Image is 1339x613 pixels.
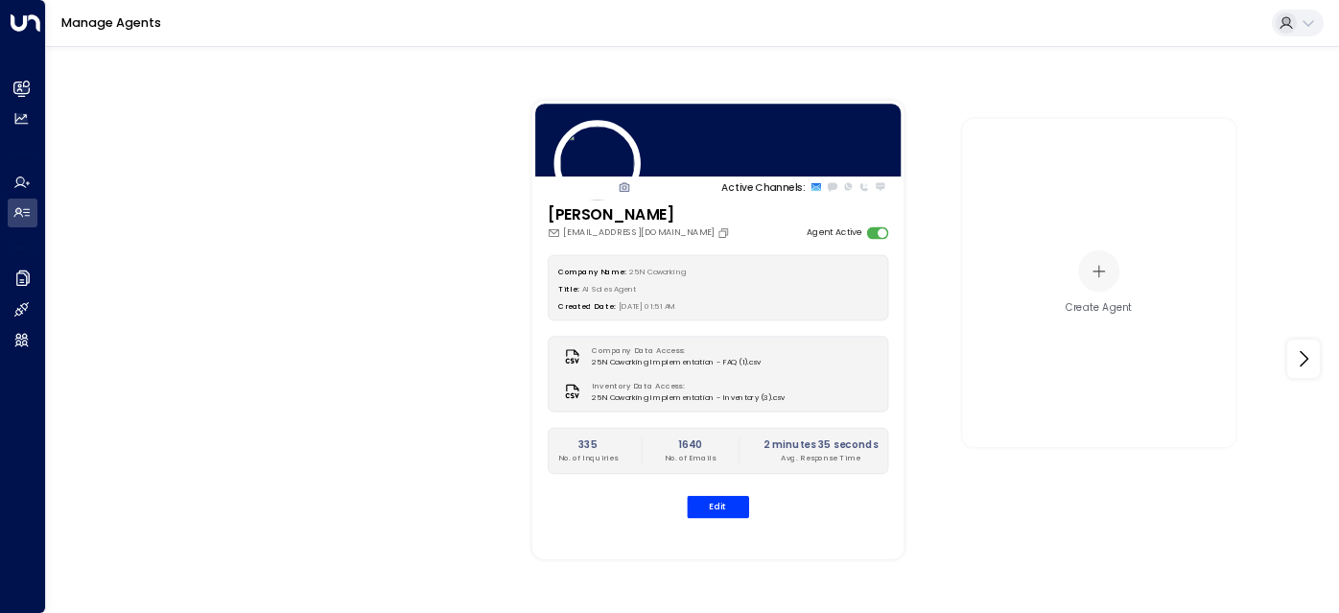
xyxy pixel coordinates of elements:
span: [DATE] 01:51 AM [619,301,676,311]
button: Edit [687,496,749,518]
div: Create Agent [1066,301,1133,316]
p: No. of Emails [665,452,715,463]
span: 25N Coworking Implementation - Inventory (3).csv [592,391,785,403]
span: 25N Coworking [629,267,686,276]
label: Agent Active [807,226,862,240]
h2: 2 minutes 35 seconds [763,437,879,452]
h2: 1640 [665,437,715,452]
button: Copy [717,226,733,239]
label: Created Date: [558,301,615,311]
p: Active Channels: [721,179,805,194]
p: Avg. Response Time [763,452,879,463]
p: No. of Inquiries [558,452,617,463]
div: [EMAIL_ADDRESS][DOMAIN_NAME] [548,226,733,240]
span: AI Sales Agent [582,284,637,294]
a: Manage Agents [61,14,161,31]
img: 84_headshot.jpg [554,120,641,206]
h3: [PERSON_NAME] [548,204,733,226]
label: Title: [558,284,578,294]
label: Company Data Access: [592,346,755,358]
label: Inventory Data Access: [592,381,779,392]
span: 25N Coworking Implementation - FAQ (1).csv [592,357,761,368]
label: Company Name: [558,267,625,276]
h2: 335 [558,437,617,452]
